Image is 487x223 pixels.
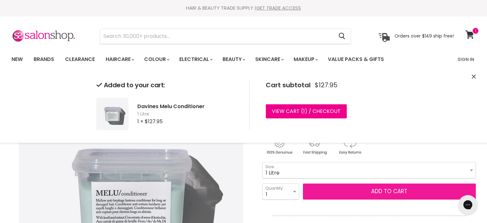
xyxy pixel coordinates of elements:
[101,53,138,66] a: Haircare
[303,107,305,115] span: 1
[100,29,351,44] form: Product
[137,111,239,117] span: 1 Litre
[96,81,239,89] h2: Added to your cart:
[266,81,311,90] span: Cart subtotal
[454,53,478,66] a: Sign In
[4,50,484,69] nav: Main
[455,193,481,217] iframe: Gorgias live chat messenger
[137,118,143,125] span: 1 ×
[333,136,367,156] img: returns.gif
[323,53,389,66] a: Value Packs & Gifts
[289,53,322,66] a: Makeup
[394,33,454,39] p: Orders over $149 ship free!
[218,53,249,66] a: Beauty
[297,136,331,156] img: shipping.gif
[262,184,299,200] select: Quantity
[266,104,347,118] a: View cart (1) / Checkout
[334,29,351,44] button: Search
[29,53,59,66] a: Brands
[472,73,476,80] button: Close
[137,103,239,110] h2: Davines Melu Conditioner
[175,53,216,66] a: Electrical
[315,81,337,89] span: $127.95
[250,53,288,66] a: Skincare
[7,53,28,66] a: New
[4,5,484,11] div: HAIR & BEAUTY TRADE SUPPLY |
[145,118,163,125] span: $127.95
[96,98,128,130] img: Davines Melu Conditioner
[256,4,301,11] a: GET TRADE ACCESS
[139,53,173,66] a: Colour
[371,187,407,195] span: Add to cart
[60,53,100,66] a: Clearance
[303,184,476,200] button: Add to cart
[100,29,334,44] input: Search
[7,50,421,69] ul: Main menu
[262,136,296,156] img: genuine.gif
